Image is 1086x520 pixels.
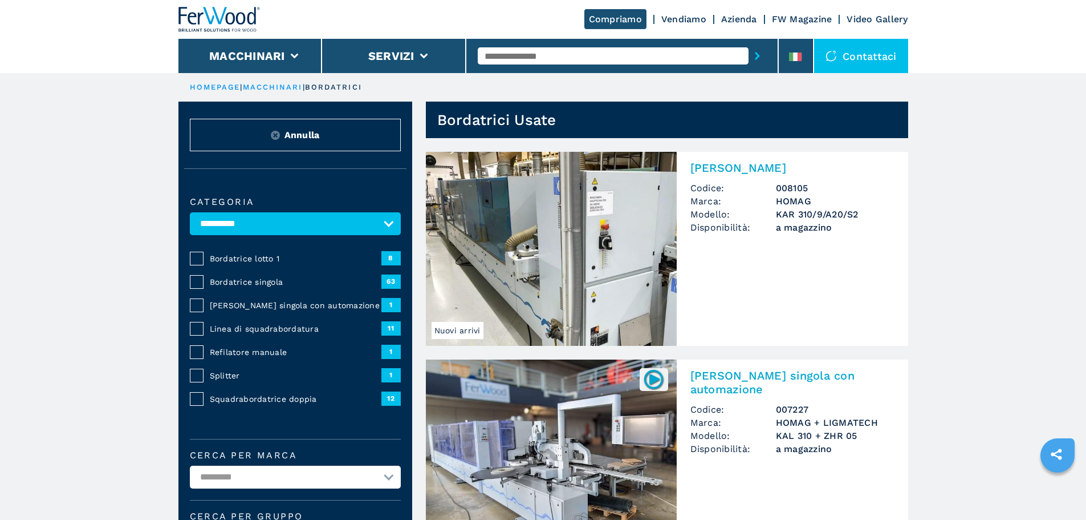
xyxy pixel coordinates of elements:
[1038,469,1077,511] iframe: Chat
[690,208,776,221] span: Modello:
[776,442,894,455] span: a magazzino
[584,9,646,29] a: Compriamo
[721,14,757,25] a: Azienda
[210,346,381,358] span: Refilatore manuale
[240,83,242,91] span: |
[243,83,303,91] a: macchinari
[190,119,401,151] button: ResetAnnulla
[210,253,381,264] span: Bordatrice lotto 1
[776,221,894,234] span: a magazzino
[690,429,776,442] span: Modello:
[210,276,381,288] span: Bordatrice singola
[847,14,908,25] a: Video Gallery
[690,221,776,234] span: Disponibilità:
[303,83,305,91] span: |
[772,14,832,25] a: FW Magazine
[661,14,706,25] a: Vendiamo
[690,416,776,429] span: Marca:
[381,368,401,382] span: 1
[749,43,766,69] button: submit-button
[381,298,401,312] span: 1
[381,345,401,358] span: 1
[814,39,908,73] div: Contattaci
[1042,440,1071,469] a: sharethis
[776,182,894,195] h3: 008105
[210,323,381,334] span: Linea di squadrabordatura
[776,403,894,416] h3: 007227
[690,403,776,416] span: Codice:
[690,195,776,208] span: Marca:
[190,197,401,207] label: Categoria
[776,195,894,208] h3: HOMAG
[271,131,280,140] img: Reset
[426,152,908,346] a: Bordatrice Singola HOMAG KAR 310/9/A20/S2Nuovi arrivi[PERSON_NAME]Codice:008105Marca:HOMAGModello...
[825,50,837,62] img: Contattaci
[210,370,381,381] span: Splitter
[178,7,261,32] img: Ferwood
[776,429,894,442] h3: KAL 310 + ZHR 05
[284,128,320,142] span: Annulla
[690,369,894,396] h2: [PERSON_NAME] singola con automazione
[381,251,401,265] span: 8
[381,321,401,335] span: 11
[426,152,677,346] img: Bordatrice Singola HOMAG KAR 310/9/A20/S2
[776,416,894,429] h3: HOMAG + LIGMATECH
[210,393,381,405] span: Squadrabordatrice doppia
[381,392,401,405] span: 12
[432,322,483,339] span: Nuovi arrivi
[690,442,776,455] span: Disponibilità:
[190,83,241,91] a: HOMEPAGE
[690,161,894,175] h2: [PERSON_NAME]
[209,49,285,63] button: Macchinari
[210,300,381,311] span: [PERSON_NAME] singola con automazione
[368,49,414,63] button: Servizi
[381,275,401,288] span: 63
[305,82,362,92] p: bordatrici
[776,208,894,221] h3: KAR 310/9/A20/S2
[690,182,776,195] span: Codice:
[190,451,401,460] label: Cerca per marca
[437,111,556,129] h1: Bordatrici Usate
[642,368,665,390] img: 007227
